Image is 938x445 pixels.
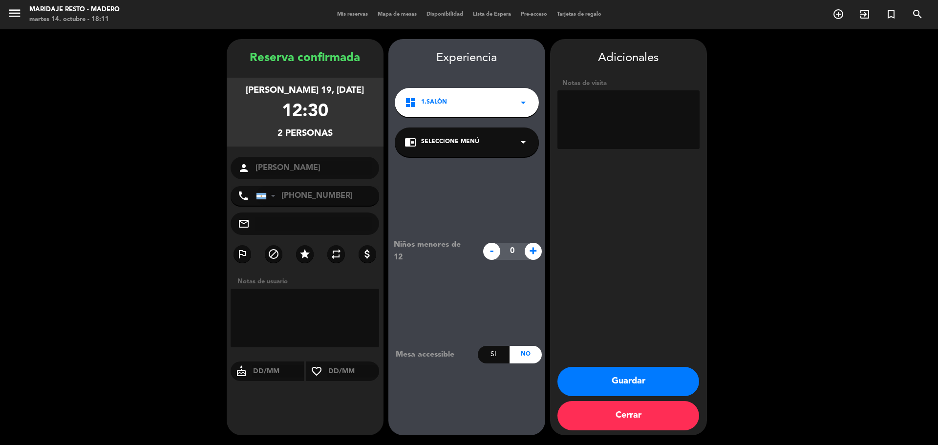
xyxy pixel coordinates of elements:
[552,12,606,17] span: Tarjetas de regalo
[373,12,422,17] span: Mapa de mesas
[7,6,22,21] i: menu
[327,365,380,378] input: DD/MM
[832,8,844,20] i: add_circle_outline
[388,49,545,68] div: Experiencia
[421,137,479,147] span: Seleccione Menú
[468,12,516,17] span: Lista de Espera
[238,162,250,174] i: person
[421,98,447,107] span: 1.Salón
[238,218,250,230] i: mail_outline
[7,6,22,24] button: menu
[268,248,279,260] i: block
[330,248,342,260] i: repeat
[510,346,541,363] div: No
[306,365,327,377] i: favorite_border
[885,8,897,20] i: turned_in_not
[478,346,510,363] div: Si
[516,12,552,17] span: Pre-acceso
[277,127,333,141] div: 2 personas
[912,8,923,20] i: search
[525,243,542,260] span: +
[557,49,700,68] div: Adicionales
[557,401,699,430] button: Cerrar
[246,84,364,98] div: [PERSON_NAME] 19, [DATE]
[236,248,248,260] i: outlined_flag
[299,248,311,260] i: star
[517,97,529,108] i: arrow_drop_down
[282,98,328,127] div: 12:30
[29,15,120,24] div: martes 14. octubre - 18:11
[388,348,478,361] div: Mesa accessible
[233,276,384,287] div: Notas de usuario
[256,187,279,205] div: Argentina: +54
[231,365,252,377] i: cake
[362,248,373,260] i: attach_money
[517,136,529,148] i: arrow_drop_down
[227,49,384,68] div: Reserva confirmada
[557,78,700,88] div: Notas de visita
[29,5,120,15] div: Maridaje Resto - Madero
[405,97,416,108] i: dashboard
[483,243,500,260] span: -
[557,367,699,396] button: Guardar
[405,136,416,148] i: chrome_reader_mode
[252,365,304,378] input: DD/MM
[386,238,478,264] div: Niños menores de 12
[422,12,468,17] span: Disponibilidad
[237,190,249,202] i: phone
[332,12,373,17] span: Mis reservas
[859,8,871,20] i: exit_to_app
